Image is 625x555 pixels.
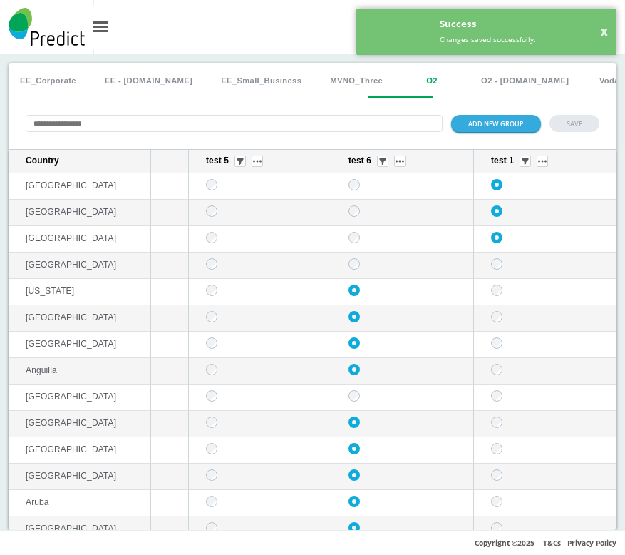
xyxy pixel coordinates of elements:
[9,63,88,98] button: EE_Corporate
[522,158,529,165] img: Filter Icon
[440,17,536,31] p: Success
[470,63,580,98] button: O2 - [DOMAIN_NAME]
[567,538,616,548] a: Privacy Policy
[440,33,536,46] p: Changes saved successfully.
[26,260,116,270] span: [GEOGRAPHIC_DATA]
[319,63,394,98] button: MVNO_Three
[253,160,262,163] img: Union Icon
[26,444,116,454] span: [GEOGRAPHIC_DATA]
[26,524,116,534] span: [GEOGRAPHIC_DATA]
[400,63,464,98] button: O2
[237,158,244,165] img: Filter Icon
[538,160,547,163] img: Union Icon
[379,158,386,165] img: Filter Icon
[543,538,561,548] a: T&Cs
[348,156,371,166] p: test 6
[206,156,229,166] p: test 5
[26,365,57,375] span: Anguilla
[26,339,116,349] span: [GEOGRAPHIC_DATA]
[26,392,116,402] span: [GEOGRAPHIC_DATA]
[9,150,151,173] th: Country
[26,471,116,481] span: [GEOGRAPHIC_DATA]
[491,156,514,166] p: test 1
[396,160,404,163] img: Union Icon
[210,63,313,98] button: EE_Small_Business
[26,286,74,296] span: [US_STATE]
[93,63,204,98] button: EE - [DOMAIN_NAME]
[26,312,116,322] span: [GEOGRAPHIC_DATA]
[26,233,116,243] span: [GEOGRAPHIC_DATA]
[451,115,541,131] button: ADD NEW GROUP
[26,180,116,190] span: [GEOGRAPHIC_DATA]
[26,497,49,507] span: Aruba
[601,27,608,36] button: X
[26,418,116,428] span: [GEOGRAPHIC_DATA]
[9,8,85,45] img: Predict Mobile
[26,207,116,217] span: [GEOGRAPHIC_DATA]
